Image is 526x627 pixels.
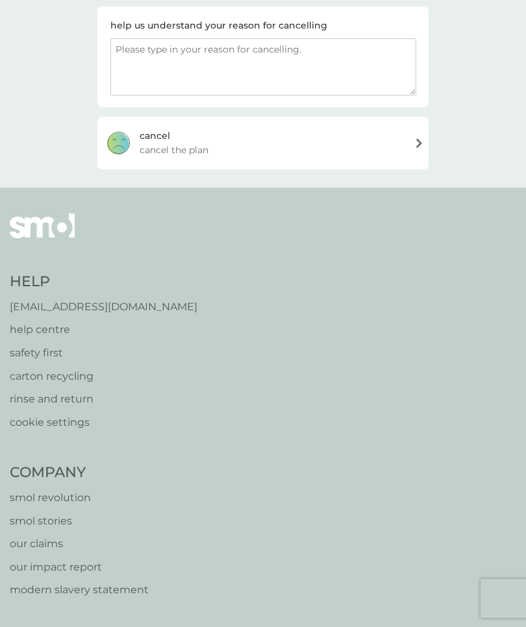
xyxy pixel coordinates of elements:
div: help us understand your reason for cancelling [110,18,327,32]
a: safety first [10,345,197,362]
a: help centre [10,321,197,338]
a: rinse and return [10,391,197,408]
span: cancel the plan [140,143,208,157]
a: smol revolution [10,489,149,506]
h4: Help [10,272,197,292]
div: cancel [140,129,170,143]
a: our impact report [10,559,149,576]
a: modern slavery statement [10,582,149,598]
a: cookie settings [10,414,197,431]
h4: Company [10,463,149,483]
img: smol [10,214,75,258]
a: carton recycling [10,368,197,385]
a: [EMAIL_ADDRESS][DOMAIN_NAME] [10,299,197,315]
a: our claims [10,535,149,552]
a: smol stories [10,513,149,530]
